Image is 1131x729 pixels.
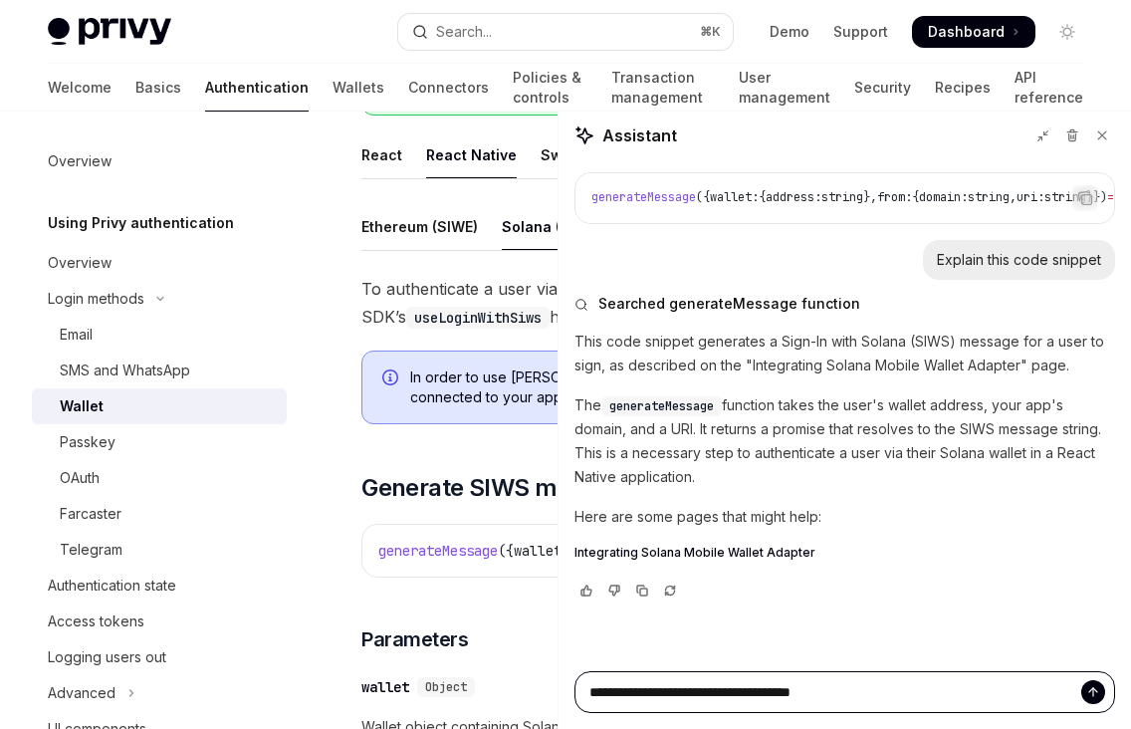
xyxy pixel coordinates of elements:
a: API reference [1015,64,1083,112]
span: Dashboard [928,22,1005,42]
a: Overview [32,245,287,281]
span: Generate SIWS message [361,472,635,504]
a: Email [32,317,287,353]
span: To authenticate a user via a Solana wallet , use the React Native SDK’s hook. [361,275,1095,331]
span: address: [766,189,821,205]
span: ({ [696,189,710,205]
div: SMS and WhatsApp [60,359,190,382]
a: Logging users out [32,639,287,675]
span: }, [863,189,877,205]
a: Integrating Solana Mobile Wallet Adapter [574,545,1115,561]
a: Policies & controls [513,64,587,112]
button: Reload last chat [658,581,682,601]
a: SMS and WhatsApp [32,353,287,388]
button: Send message [1081,680,1105,704]
span: { [912,189,919,205]
div: React [361,131,402,178]
button: Open search [398,14,733,50]
span: Assistant [602,123,677,147]
div: React Native [426,131,517,178]
div: Advanced [48,681,115,705]
a: Authentication state [32,568,287,604]
div: Overview [48,251,112,275]
span: generateMessage [378,542,498,560]
a: Overview [32,143,287,179]
div: Telegram [60,538,122,562]
button: Vote that response was not good [602,581,626,601]
div: OAuth [60,466,100,490]
a: Wallet [32,388,287,424]
a: Dashboard [912,16,1035,48]
span: Parameters [361,625,468,653]
button: Copy chat response [630,581,654,601]
span: uri: [1017,189,1044,205]
span: ⌘ K [700,24,721,40]
p: This code snippet generates a Sign-In with Solana (SIWS) message for a user to sign, as described... [574,330,1115,377]
span: , [1010,189,1017,205]
button: Toggle Login methods section [32,281,287,317]
div: Email [60,323,93,347]
span: Searched generateMessage function [598,294,860,314]
div: Access tokens [48,609,144,633]
span: generateMessage [591,189,696,205]
span: string [1044,189,1086,205]
a: Security [854,64,911,112]
span: string [821,189,863,205]
div: Explain this code snippet [937,250,1101,270]
h5: Using Privy authentication [48,211,234,235]
a: Access tokens [32,604,287,639]
a: Support [833,22,888,42]
img: light logo [48,18,171,46]
a: Welcome [48,64,112,112]
button: Toggle dark mode [1051,16,1083,48]
span: wallet: [514,542,569,560]
div: Solana (SIWS) [502,203,603,250]
button: Copy the contents from the code block [1072,185,1098,211]
a: Transaction management [611,64,715,112]
textarea: Ask a question... [574,671,1115,713]
a: Wallets [333,64,384,112]
div: Overview [48,149,112,173]
a: Farcaster [32,496,287,532]
div: Ethereum (SIWE) [361,203,478,250]
a: Connectors [408,64,489,112]
a: Recipes [935,64,991,112]
button: Toggle Advanced section [32,675,287,711]
code: useLoginWithSiws [406,307,550,329]
div: Search... [436,20,492,44]
span: generateMessage [609,398,714,414]
button: Searched generateMessage function [574,294,1115,314]
span: string [968,189,1010,205]
div: Logging users out [48,645,166,669]
a: Authentication [205,64,309,112]
span: ({ [498,542,514,560]
span: domain: [919,189,968,205]
a: Telegram [32,532,287,568]
div: Wallet [60,394,104,418]
p: The function takes the user's wallet address, your app's domain, and a URI. It returns a promise ... [574,393,1115,489]
span: In order to use [PERSON_NAME]’s login with wallet flow, users must actively have a Solana wallet ... [410,367,1074,407]
span: => [1107,189,1121,205]
svg: Info [382,369,402,389]
span: Integrating Solana Mobile Wallet Adapter [574,545,815,561]
span: from: [877,189,912,205]
div: Login methods [48,287,144,311]
div: Swift [541,131,576,178]
a: User management [739,64,830,112]
div: Passkey [60,430,115,454]
button: Vote that response was good [574,581,598,601]
div: Authentication state [48,574,176,598]
a: Demo [770,22,809,42]
a: Basics [135,64,181,112]
p: Here are some pages that might help: [574,505,1115,529]
div: Farcaster [60,502,121,526]
a: OAuth [32,460,287,496]
a: Passkey [32,424,287,460]
span: { [759,189,766,205]
span: wallet: [710,189,759,205]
